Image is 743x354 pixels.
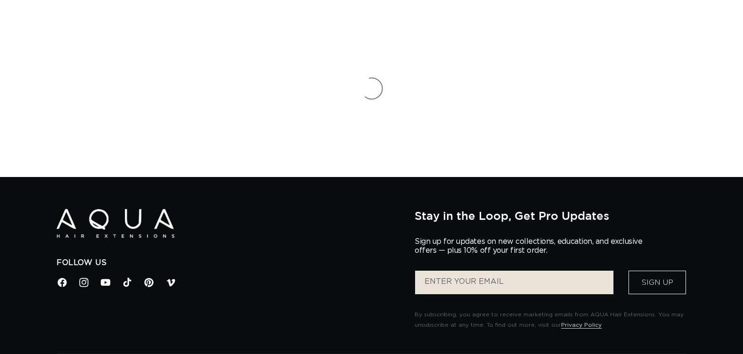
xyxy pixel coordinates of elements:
h2: Stay in the Loop, Get Pro Updates [415,209,686,222]
img: Aqua Hair Extensions [57,209,174,238]
button: Sign Up [629,271,686,294]
p: By subscribing, you agree to receive marketing emails from AQUA Hair Extensions. You may unsubscr... [415,310,686,330]
a: Privacy Policy [561,322,602,328]
p: Sign up for updates on new collections, education, and exclusive offers — plus 10% off your first... [415,237,650,255]
h2: Follow Us [57,258,400,268]
input: ENTER YOUR EMAIL [415,271,613,294]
